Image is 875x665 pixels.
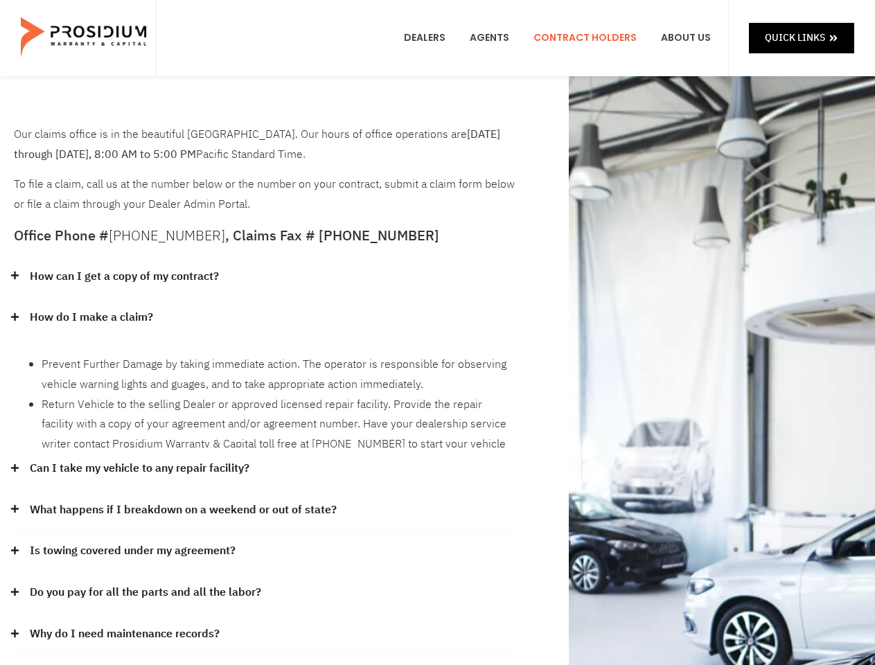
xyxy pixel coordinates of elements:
[14,448,517,490] div: Can I take my vehicle to any repair facility?
[394,17,721,60] nav: Menu
[14,125,517,165] p: Our claims office is in the beautiful [GEOGRAPHIC_DATA]. Our hours of office operations are Pacif...
[30,500,337,520] a: What happens if I breakdown on a weekend or out of state?
[14,614,517,655] div: Why do I need maintenance records?
[30,583,261,603] a: Do you pay for all the parts and all the labor?
[394,17,456,60] a: Dealers
[14,297,517,339] div: How do I make a claim?
[109,225,225,246] a: [PHONE_NUMBER]
[765,29,825,46] span: Quick Links
[14,339,517,448] div: How do I make a claim?
[14,490,517,531] div: What happens if I breakdown on a weekend or out of state?
[14,229,517,242] h5: Office Phone # , Claims Fax # [PHONE_NUMBER]
[42,355,517,395] li: Prevent Further Damage by taking immediate action. The operator is responsible for observing vehi...
[651,17,721,60] a: About Us
[523,17,647,60] a: Contract Holders
[30,308,153,328] a: How do I make a claim?
[749,23,854,53] a: Quick Links
[14,125,517,215] div: To file a claim, call us at the number below or the number on your contract, submit a claim form ...
[14,256,517,298] div: How can I get a copy of my contract?
[30,267,219,287] a: How can I get a copy of my contract?
[14,531,517,572] div: Is towing covered under my agreement?
[30,624,220,644] a: Why do I need maintenance records?
[459,17,520,60] a: Agents
[14,572,517,614] div: Do you pay for all the parts and all the labor?
[42,395,517,475] li: Return Vehicle to the selling Dealer or approved licensed repair facility. Provide the repair fac...
[30,459,249,479] a: Can I take my vehicle to any repair facility?
[14,126,500,163] b: [DATE] through [DATE], 8:00 AM to 5:00 PM
[30,541,236,561] a: Is towing covered under my agreement?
